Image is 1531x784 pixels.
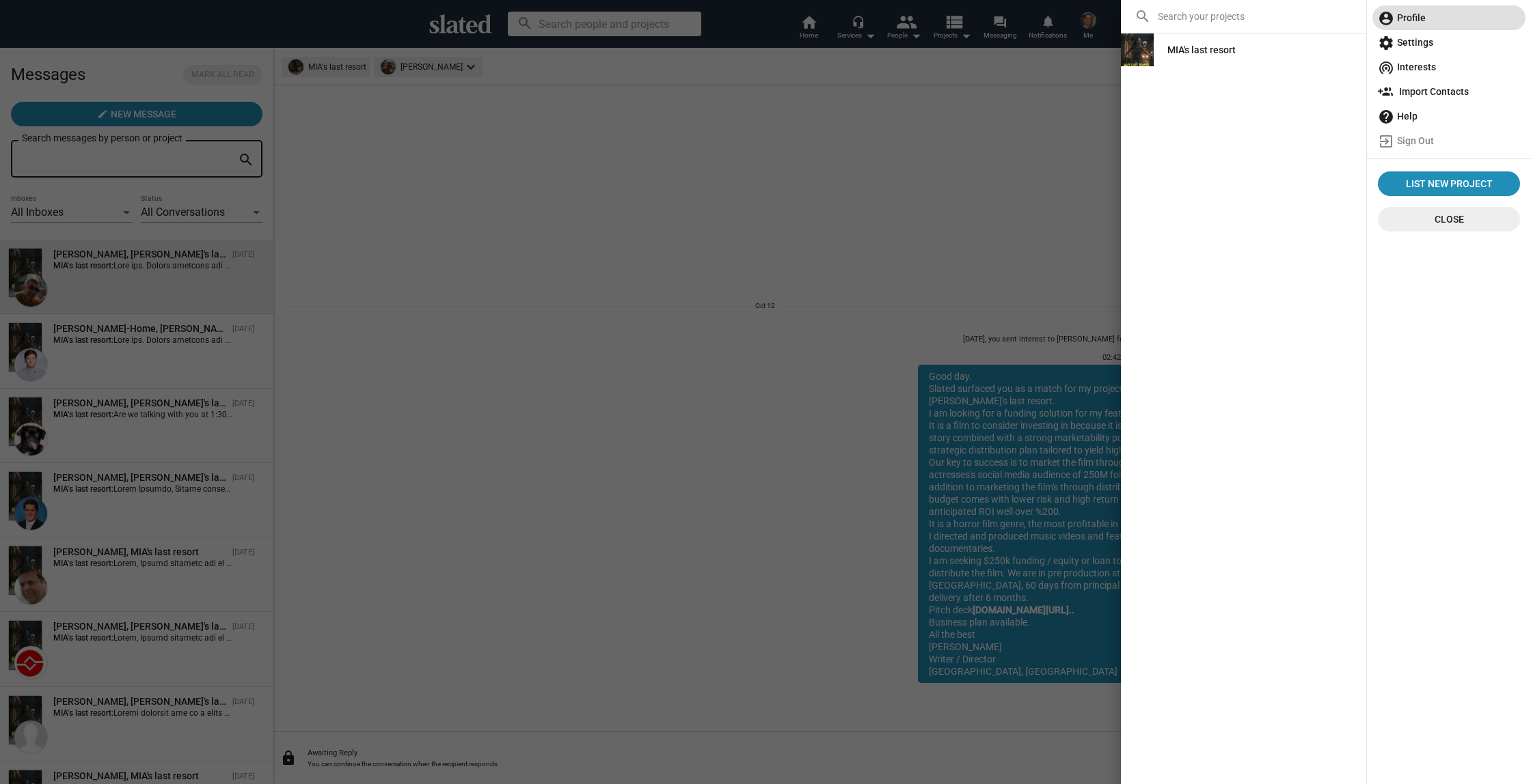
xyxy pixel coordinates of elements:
span: Import Contacts [1378,79,1520,104]
button: Close [1378,207,1520,232]
mat-icon: wifi_tethering [1378,59,1394,76]
mat-icon: exit_to_app [1378,133,1394,150]
a: List New Project [1378,171,1520,196]
a: Help [1372,104,1526,128]
mat-icon: settings [1378,35,1394,51]
mat-icon: search [1135,8,1151,25]
span: Close [1389,207,1509,232]
span: Interests [1378,55,1520,79]
span: Profile [1378,5,1520,30]
a: MIA's last resort [1156,38,1247,62]
span: Help [1378,104,1520,128]
a: Import Contacts [1372,79,1526,104]
img: MIA's last resort [1121,33,1154,66]
mat-icon: help [1378,109,1394,125]
span: List New Project [1383,171,1515,196]
a: Sign Out [1372,128,1526,153]
span: Sign Out [1378,128,1520,153]
span: Settings [1378,30,1520,55]
a: Interests [1372,55,1526,79]
a: Profile [1372,5,1526,30]
mat-icon: account_circle [1378,10,1394,27]
a: Settings [1372,30,1526,55]
div: MIA's last resort [1167,38,1236,62]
